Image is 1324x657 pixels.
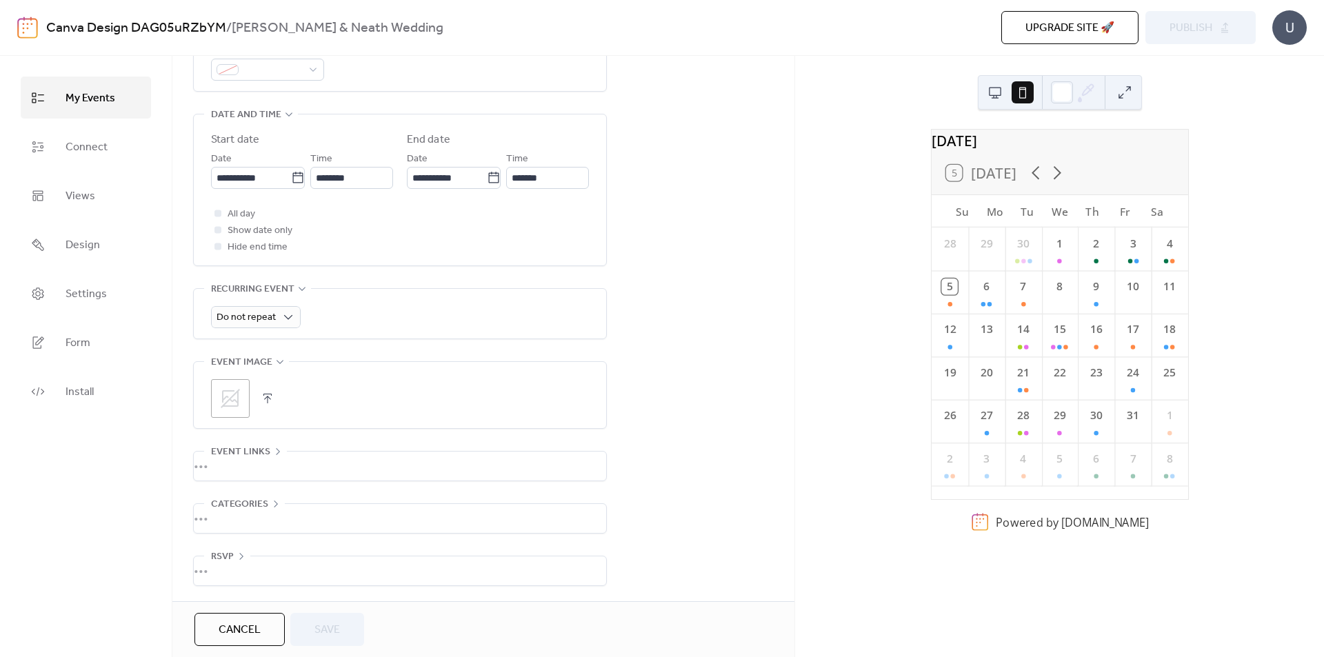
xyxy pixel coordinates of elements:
div: 8 [1161,451,1177,467]
a: Canva Design DAG05uRZbYM [46,15,226,41]
span: Time [506,151,528,168]
div: 28 [941,236,957,252]
div: 10 [1125,279,1141,294]
div: Tu [1011,195,1043,228]
div: ; [211,379,250,418]
b: / [226,15,232,41]
div: 7 [1015,279,1031,294]
div: We [1043,195,1076,228]
a: Design [21,223,151,265]
div: 19 [941,365,957,381]
a: My Events [21,77,151,119]
span: Event image [211,354,272,371]
div: ••• [194,452,606,481]
div: 30 [1015,236,1031,252]
div: 17 [1125,322,1141,338]
div: 5 [941,279,957,294]
span: Settings [66,283,107,305]
div: 2 [1088,236,1104,252]
span: Design [66,234,100,256]
span: My Events [66,88,115,109]
div: 18 [1161,322,1177,338]
div: 4 [1015,451,1031,467]
a: [DOMAIN_NAME] [1061,514,1148,529]
div: 14 [1015,322,1031,338]
a: Views [21,174,151,216]
div: 27 [979,407,994,423]
div: 21 [1015,365,1031,381]
span: Date and time [211,107,281,123]
b: [PERSON_NAME] & Neath Wedding [232,15,443,41]
div: 24 [1125,365,1141,381]
div: 4 [1161,236,1177,252]
div: 25 [1161,365,1177,381]
div: Powered by [996,514,1149,529]
span: Install [66,381,94,403]
div: Sa [1141,195,1173,228]
div: ••• [194,504,606,533]
div: 20 [979,365,994,381]
span: Recurring event [211,281,294,298]
span: All day [228,206,255,223]
a: Settings [21,272,151,314]
div: 26 [941,407,957,423]
span: Form [66,332,90,354]
span: Do not repeat [217,308,276,327]
img: logo [17,17,38,39]
div: 29 [979,236,994,252]
div: 23 [1088,365,1104,381]
div: 11 [1161,279,1177,294]
span: Hide end time [228,239,288,256]
div: Th [1076,195,1108,228]
span: Show date only [228,223,292,239]
span: Date [211,151,232,168]
div: 3 [1125,236,1141,252]
div: End date [407,132,450,148]
div: 1 [1161,407,1177,423]
button: Upgrade site 🚀 [1001,11,1139,44]
span: Cancel [219,622,261,638]
div: 16 [1088,322,1104,338]
div: 1 [1052,236,1067,252]
div: 29 [1052,407,1067,423]
div: 9 [1088,279,1104,294]
div: 28 [1015,407,1031,423]
span: Upgrade site 🚀 [1025,20,1114,37]
div: U [1272,10,1307,45]
div: Fr [1108,195,1141,228]
span: Categories [211,496,268,513]
div: 2 [941,451,957,467]
div: 5 [1052,451,1067,467]
div: Event color [211,40,321,57]
div: 8 [1052,279,1067,294]
span: Connect [66,137,108,158]
span: Date [407,151,428,168]
div: 15 [1052,322,1067,338]
div: 30 [1088,407,1104,423]
div: Start date [211,132,259,148]
div: Mo [979,195,1011,228]
div: 31 [1125,407,1141,423]
div: 12 [941,322,957,338]
span: Event links [211,444,270,461]
div: 6 [979,279,994,294]
div: Su [945,195,978,228]
span: RSVP [211,549,234,565]
div: 22 [1052,365,1067,381]
div: 3 [979,451,994,467]
a: Form [21,321,151,363]
div: [DATE] [932,130,1188,151]
div: 13 [979,322,994,338]
a: Install [21,370,151,412]
a: Connect [21,125,151,168]
div: 6 [1088,451,1104,467]
div: 7 [1125,451,1141,467]
span: Time [310,151,332,168]
div: ••• [194,556,606,585]
button: Cancel [194,613,285,646]
span: Views [66,185,95,207]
